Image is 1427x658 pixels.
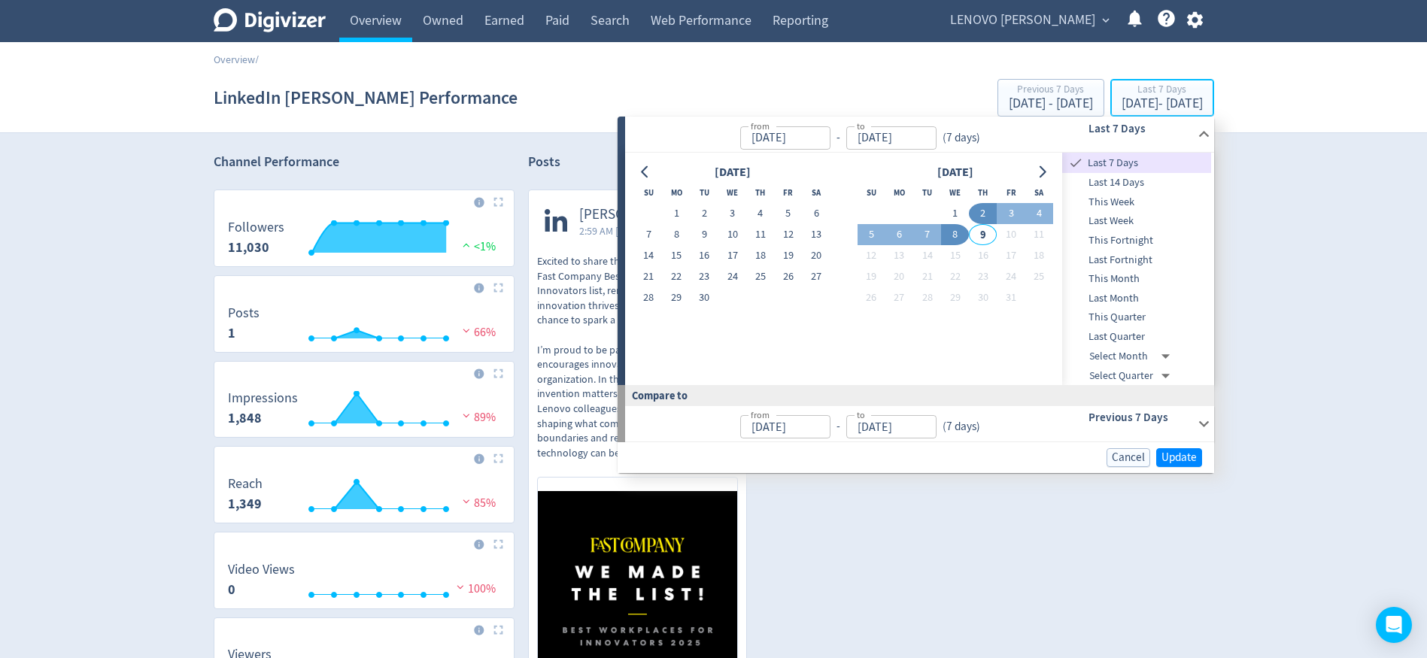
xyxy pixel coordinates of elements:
[913,287,941,308] button: 28
[933,162,978,183] div: [DATE]
[691,245,718,266] button: 16
[1089,366,1176,386] div: Select Quarter
[493,539,503,549] img: Placeholder
[214,53,255,66] a: Overview
[746,203,774,224] button: 4
[997,224,1025,245] button: 10
[1031,162,1053,183] button: Go to next month
[858,287,885,308] button: 26
[969,266,997,287] button: 23
[618,385,1214,405] div: Compare to
[913,245,941,266] button: 14
[1025,182,1053,203] th: Saturday
[1062,174,1211,191] span: Last 14 Days
[885,224,913,245] button: 6
[635,162,657,183] button: Go to previous month
[803,266,830,287] button: 27
[1062,231,1211,250] div: This Fortnight
[937,129,986,147] div: ( 7 days )
[913,224,941,245] button: 7
[997,203,1025,224] button: 3
[635,224,663,245] button: 7
[579,206,681,223] span: [PERSON_NAME]
[997,266,1025,287] button: 24
[751,120,770,132] label: from
[228,409,262,427] strong: 1,848
[228,324,235,342] strong: 1
[885,182,913,203] th: Monday
[453,581,468,593] img: negative-performance.svg
[663,224,691,245] button: 8
[803,245,830,266] button: 20
[937,418,980,435] div: ( 7 days )
[625,406,1214,442] div: from-to(7 days)Previous 7 Days
[1062,232,1211,249] span: This Fortnight
[774,224,802,245] button: 12
[1009,97,1093,111] div: [DATE] - [DATE]
[459,325,496,340] span: 66%
[255,53,259,66] span: /
[1062,173,1211,193] div: Last 14 Days
[214,153,515,171] h2: Channel Performance
[220,477,508,517] svg: Reach 1,349
[950,8,1095,32] span: LENOVO [PERSON_NAME]
[1062,194,1211,211] span: This Week
[1062,329,1211,345] span: Last Quarter
[969,203,997,224] button: 2
[746,224,774,245] button: 11
[774,245,802,266] button: 19
[459,410,496,425] span: 89%
[718,245,746,266] button: 17
[858,224,885,245] button: 5
[1062,309,1211,326] span: This Quarter
[885,245,913,266] button: 13
[1062,252,1211,268] span: Last Fortnight
[885,287,913,308] button: 27
[663,245,691,266] button: 15
[459,496,474,507] img: negative-performance.svg
[1062,193,1211,212] div: This Week
[691,182,718,203] th: Tuesday
[941,182,969,203] th: Wednesday
[1110,79,1214,117] button: Last 7 Days[DATE]- [DATE]
[751,408,770,421] label: from
[1062,290,1211,307] span: Last Month
[941,224,969,245] button: 8
[214,74,518,122] h1: LinkedIn [PERSON_NAME] Performance
[830,418,846,435] div: -
[663,182,691,203] th: Monday
[858,245,885,266] button: 12
[228,238,269,256] strong: 11,030
[663,266,691,287] button: 22
[228,561,295,578] dt: Video Views
[969,287,997,308] button: 30
[493,625,503,635] img: Placeholder
[691,287,718,308] button: 30
[1062,153,1211,173] div: Last 7 Days
[228,219,284,236] dt: Followers
[1025,245,1053,266] button: 18
[997,79,1104,117] button: Previous 7 Days[DATE] - [DATE]
[1062,327,1211,347] div: Last Quarter
[710,162,755,183] div: [DATE]
[1122,84,1203,97] div: Last 7 Days
[493,453,503,463] img: Placeholder
[941,287,969,308] button: 29
[228,390,298,407] dt: Impressions
[220,391,508,431] svg: Impressions 1,848
[220,306,508,346] svg: Posts 1
[625,153,1214,385] div: from-to(7 days)Last 7 Days
[1099,14,1113,27] span: expand_more
[885,266,913,287] button: 20
[459,496,496,511] span: 85%
[459,239,474,250] img: positive-performance.svg
[1089,347,1176,366] div: Select Month
[1009,84,1093,97] div: Previous 7 Days
[1088,408,1192,426] h6: Previous 7 Days
[528,153,560,176] h2: Posts
[969,182,997,203] th: Thursday
[941,203,969,224] button: 1
[718,224,746,245] button: 10
[1156,448,1202,467] button: Update
[228,305,260,322] dt: Posts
